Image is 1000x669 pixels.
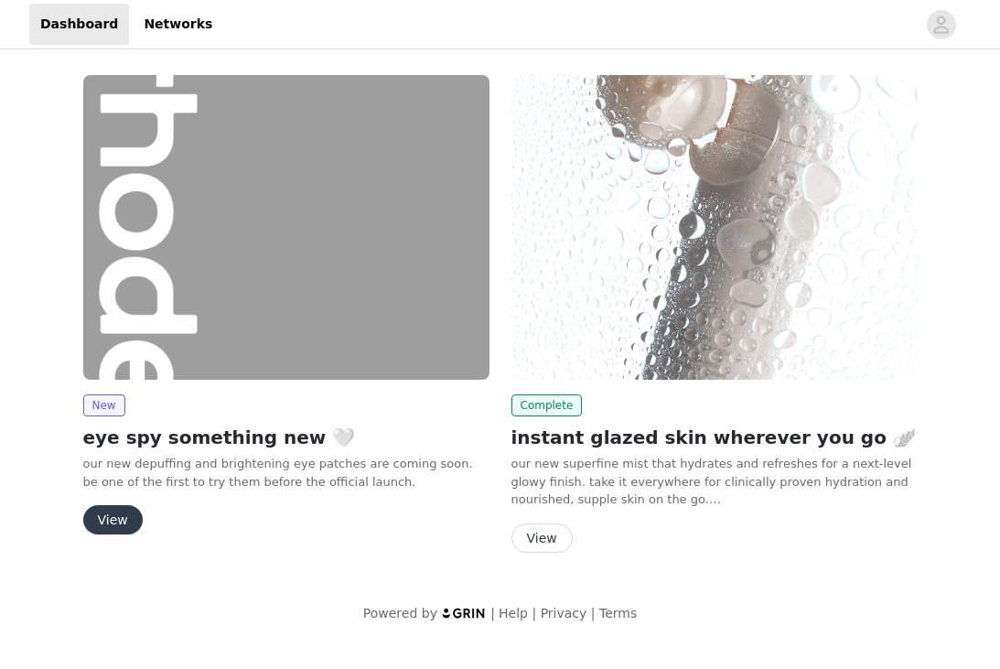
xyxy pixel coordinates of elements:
div: avatar [932,10,950,39]
p: our new superfine mist that hydrates and refreshes for a next-level glowy finish. take it everywh... [511,455,918,509]
a: View [83,513,143,527]
a: Help [499,606,528,620]
h2: eye spy something new 🤍 [83,424,489,451]
span: New [83,394,125,416]
img: rhode skin [83,75,489,380]
p: our new depuffing and brightening eye patches are coming soon. be one of the first to try them be... [83,455,489,491]
span: | [591,606,596,620]
h2: instant glazed skin wherever you go 🪽 [511,424,918,451]
span: Powered by [363,606,437,620]
a: Dashboard [29,4,129,45]
span: Complete [511,394,583,416]
span: | [532,606,536,620]
img: logo [441,607,487,619]
button: View [83,505,143,534]
a: View [511,532,573,545]
button: View [511,523,573,553]
a: Terms [599,606,637,620]
img: rhode skin [511,75,918,380]
a: Networks [133,4,223,45]
span: | [490,606,495,620]
a: Privacy [541,606,587,620]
